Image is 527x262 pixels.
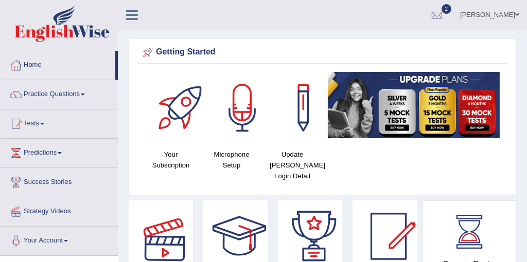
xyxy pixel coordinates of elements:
[1,80,118,106] a: Practice Questions
[1,197,118,223] a: Strategy Videos
[1,168,118,194] a: Success Stories
[1,51,115,77] a: Home
[206,149,257,171] h4: Microphone Setup
[1,227,118,252] a: Your Account
[442,4,452,14] span: 2
[328,72,500,138] img: small5.jpg
[267,149,318,181] h4: Update [PERSON_NAME] Login Detail
[146,149,196,171] h4: Your Subscription
[140,45,505,60] div: Getting Started
[1,139,118,164] a: Predictions
[1,109,118,135] a: Tests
